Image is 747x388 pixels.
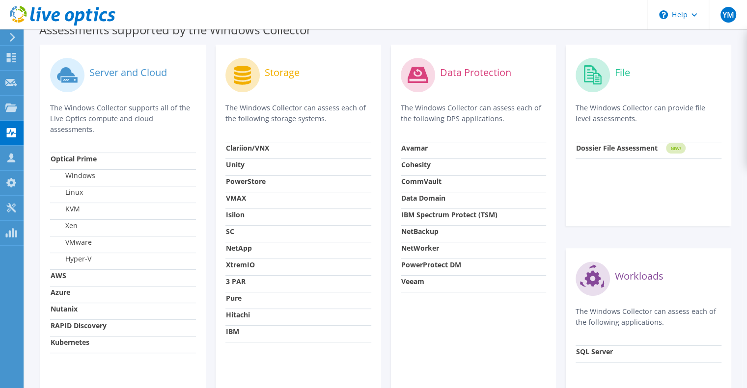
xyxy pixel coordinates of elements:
p: The Windows Collector can assess each of the following storage systems. [225,103,371,124]
strong: Dossier File Assessment [576,143,658,153]
strong: AWS [51,271,66,280]
label: KVM [51,204,80,214]
label: Workloads [615,271,664,281]
label: Data Protection [440,68,511,78]
strong: SQL Server [576,347,613,356]
svg: \n [659,10,668,19]
strong: PowerProtect DM [401,260,461,269]
strong: Veeam [401,277,424,286]
strong: NetApp [226,243,252,253]
strong: Unity [226,160,245,169]
strong: SC [226,227,234,236]
strong: VMAX [226,193,246,203]
label: Assessments supported by the Windows Collector [39,25,311,35]
p: The Windows Collector can provide file level assessments. [576,103,721,124]
strong: CommVault [401,177,442,186]
strong: IBM Spectrum Protect (TSM) [401,210,498,219]
strong: Kubernetes [51,337,89,347]
label: Windows [51,171,95,181]
p: The Windows Collector supports all of the Live Optics compute and cloud assessments. [50,103,196,135]
strong: RAPID Discovery [51,321,107,330]
strong: Avamar [401,143,428,153]
label: Xen [51,221,78,231]
p: The Windows Collector can assess each of the following applications. [576,306,721,328]
span: YM [720,7,736,23]
strong: Azure [51,287,70,297]
strong: Cohesity [401,160,431,169]
strong: Hitachi [226,310,250,319]
strong: Data Domain [401,193,445,203]
strong: Clariion/VNX [226,143,269,153]
strong: NetWorker [401,243,439,253]
strong: Isilon [226,210,245,219]
strong: NetBackup [401,227,439,236]
strong: XtremIO [226,260,255,269]
strong: Nutanix [51,304,78,313]
label: Storage [265,68,300,78]
label: Server and Cloud [89,68,167,78]
strong: Optical Prime [51,154,97,163]
p: The Windows Collector can assess each of the following DPS applications. [401,103,547,124]
label: Linux [51,187,83,197]
strong: IBM [226,327,239,336]
strong: Pure [226,293,242,303]
tspan: NEW! [671,146,681,151]
strong: 3 PAR [226,277,246,286]
label: Hyper-V [51,254,91,264]
label: VMware [51,237,92,247]
label: File [615,68,630,78]
strong: PowerStore [226,177,266,186]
